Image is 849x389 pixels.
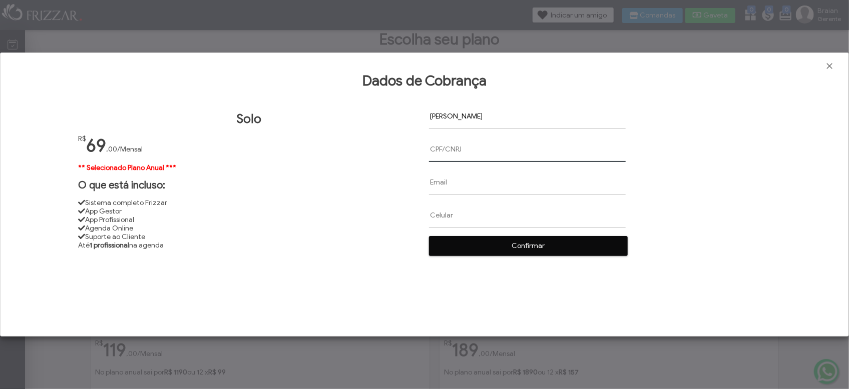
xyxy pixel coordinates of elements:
[90,241,129,249] strong: 1 profissional
[86,134,106,156] span: 69
[117,145,143,153] span: /Mensal
[78,111,420,126] h1: Solo
[429,169,626,195] input: Email
[78,179,420,191] h1: O que está incluso:
[15,72,834,89] h1: Dados de Cobrança
[429,236,628,256] button: Confirmar
[78,134,86,143] span: R$
[78,241,420,249] li: Até na agenda
[429,136,626,162] input: CPF/CNPJ
[78,198,420,207] li: Sistema completo Frizzar
[78,224,420,232] li: Agenda Online
[429,103,626,129] input: Nome Completo
[78,215,420,224] li: App Profissional
[78,163,176,172] strong: ** Selecionado Plano Anual ***
[429,203,626,228] input: Celular
[78,232,420,241] li: Suporte ao Cliente
[106,145,117,153] span: ,00
[824,61,834,71] a: Fechar
[78,207,420,215] li: App Gestor
[436,238,621,253] span: Confirmar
